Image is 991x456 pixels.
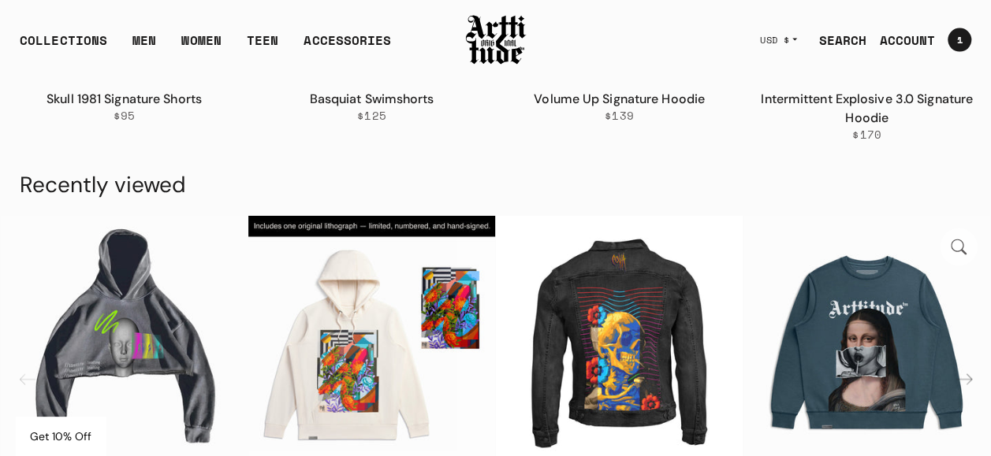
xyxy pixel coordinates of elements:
[20,31,107,62] div: COLLECTIONS
[304,31,391,62] div: ACCESSORIES
[30,429,91,443] span: Get 10% Off
[310,91,434,107] a: Basquiat Swimshorts
[760,34,790,46] span: USD $
[181,31,222,62] a: WOMEN
[866,24,935,56] a: ACCOUNT
[751,23,807,57] button: USD $
[16,417,106,456] div: Get 10% Off
[7,31,404,62] ul: Main navigation
[605,109,634,123] span: $139
[935,22,971,58] a: Open cart
[132,31,156,62] a: MEN
[761,91,973,126] a: Intermittent Explosive 3.0 Signature Hoodie
[357,109,386,123] span: $125
[807,24,867,56] a: SEARCH
[20,171,186,199] h2: Recently viewed
[534,91,705,107] a: Volume Up Signature Hoodie
[464,13,527,67] img: Arttitude
[945,361,983,399] div: Next slide
[47,91,202,107] a: Skull 1981 Signature Shorts
[114,109,136,123] span: $95
[247,31,278,62] a: TEEN
[852,128,881,142] span: $170
[956,35,962,45] span: 1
